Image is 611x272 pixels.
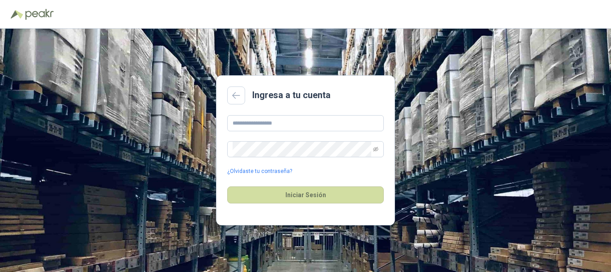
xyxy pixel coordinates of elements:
img: Peakr [25,9,54,20]
button: Iniciar Sesión [227,186,384,203]
h2: Ingresa a tu cuenta [252,88,331,102]
a: ¿Olvidaste tu contraseña? [227,167,292,176]
span: eye-invisible [373,147,378,152]
img: Logo [11,10,23,19]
